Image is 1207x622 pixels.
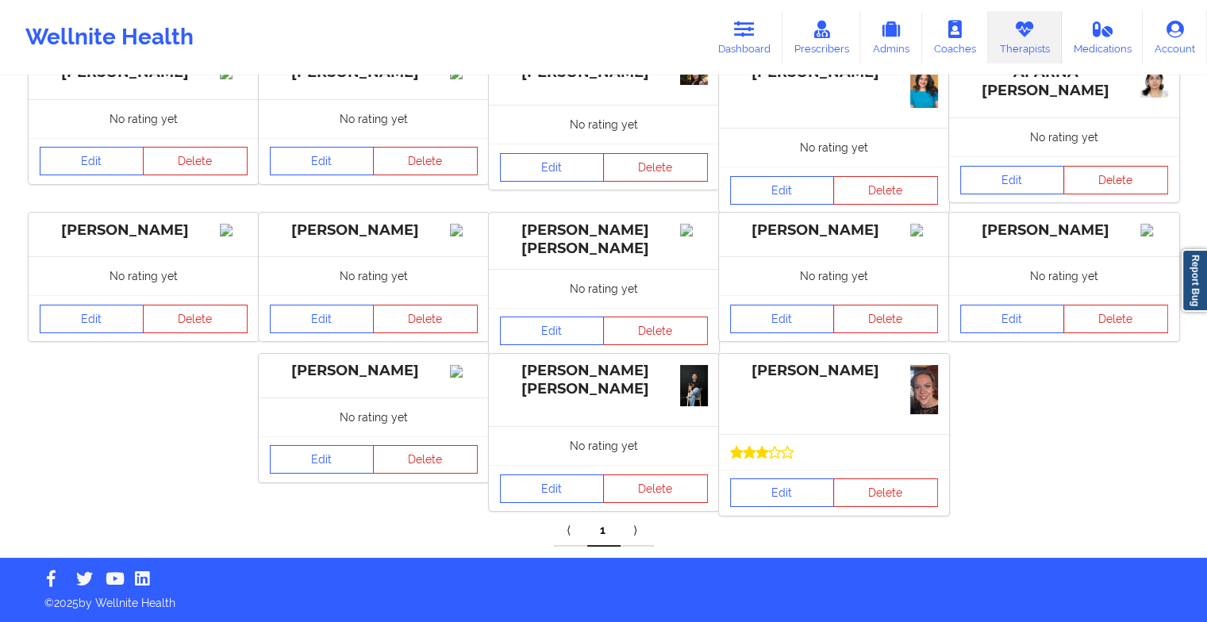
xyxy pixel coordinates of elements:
img: Image%2Fplaceholer-image.png [680,224,708,236]
a: Edit [40,305,144,333]
a: Edit [960,166,1065,194]
button: Delete [603,474,708,503]
button: Delete [1063,166,1168,194]
button: Delete [1063,305,1168,333]
img: 8852a216-bf8e-4cc6-b70e-e3eb2c8af747Kunal.JPG [680,365,708,407]
div: No rating yet [259,397,489,436]
a: Edit [730,478,835,507]
a: Edit [730,176,835,205]
div: No rating yet [489,105,719,144]
p: © 2025 by Wellnite Health [33,584,1174,611]
button: Delete [373,305,478,333]
button: Delete [603,153,708,182]
img: ae424ae8-019f-4f56-84b5-487793173bf9Headshot.jpg [910,365,938,414]
a: 1 [587,515,621,547]
img: Image%2Fplaceholer-image.png [450,365,478,378]
a: Edit [730,305,835,333]
div: [PERSON_NAME] [40,221,248,240]
img: 244d380b-3732-4c55-a7ab-4caad3886d12__DSC2717.jpg [680,67,708,85]
a: Admins [860,11,922,63]
a: Prescribers [782,11,861,63]
a: Previous item [554,515,587,547]
a: Dashboard [706,11,782,63]
img: Image%2Fplaceholer-image.png [1140,224,1168,236]
button: Delete [833,176,938,205]
button: Delete [143,147,248,175]
div: [PERSON_NAME] [960,221,1168,240]
button: Delete [603,317,708,345]
div: APARNA [PERSON_NAME] [960,63,1168,100]
button: Delete [833,305,938,333]
div: No rating yet [489,269,719,308]
div: No rating yet [489,426,719,465]
button: Delete [143,305,248,333]
div: [PERSON_NAME] [PERSON_NAME] [500,362,708,398]
a: Medications [1062,11,1144,63]
div: No rating yet [719,256,949,295]
a: Edit [270,445,375,474]
div: No rating yet [949,256,1179,295]
a: Edit [500,317,605,345]
a: Edit [960,305,1065,333]
div: No rating yet [29,99,259,138]
div: [PERSON_NAME] [730,362,938,380]
img: 9782a5dc-ceb9-46e7-bb44-961fce4cf899_11c56c1a-92fb-4e02-9419-96d970fce232Screenshot_2025-01-16_at... [1140,67,1168,98]
a: Edit [500,153,605,182]
div: [PERSON_NAME] [730,221,938,240]
a: Account [1143,11,1207,63]
a: Edit [40,147,144,175]
div: No rating yet [949,117,1179,156]
div: Pagination Navigation [554,515,654,547]
img: Image%2Fplaceholer-image.png [910,224,938,236]
button: Delete [373,445,478,474]
img: Image%2Fplaceholer-image.png [450,224,478,236]
a: Edit [270,147,375,175]
div: No rating yet [719,128,949,167]
a: Next item [621,515,654,547]
button: Delete [833,478,938,507]
div: No rating yet [259,99,489,138]
div: [PERSON_NAME] [PERSON_NAME] [500,221,708,258]
a: Edit [270,305,375,333]
a: Report Bug [1182,249,1207,312]
a: Therapists [988,11,1062,63]
a: Edit [500,474,605,503]
a: Coaches [922,11,988,63]
img: Image%2Fplaceholer-image.png [220,224,248,236]
div: [PERSON_NAME] [270,362,478,380]
div: No rating yet [259,256,489,295]
div: No rating yet [29,256,259,295]
div: [PERSON_NAME] [270,221,478,240]
img: 5b68e03f-7eee-4e95-a941-05d5dab5b485_IMG_0036.jpeg [910,67,938,109]
button: Delete [373,147,478,175]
